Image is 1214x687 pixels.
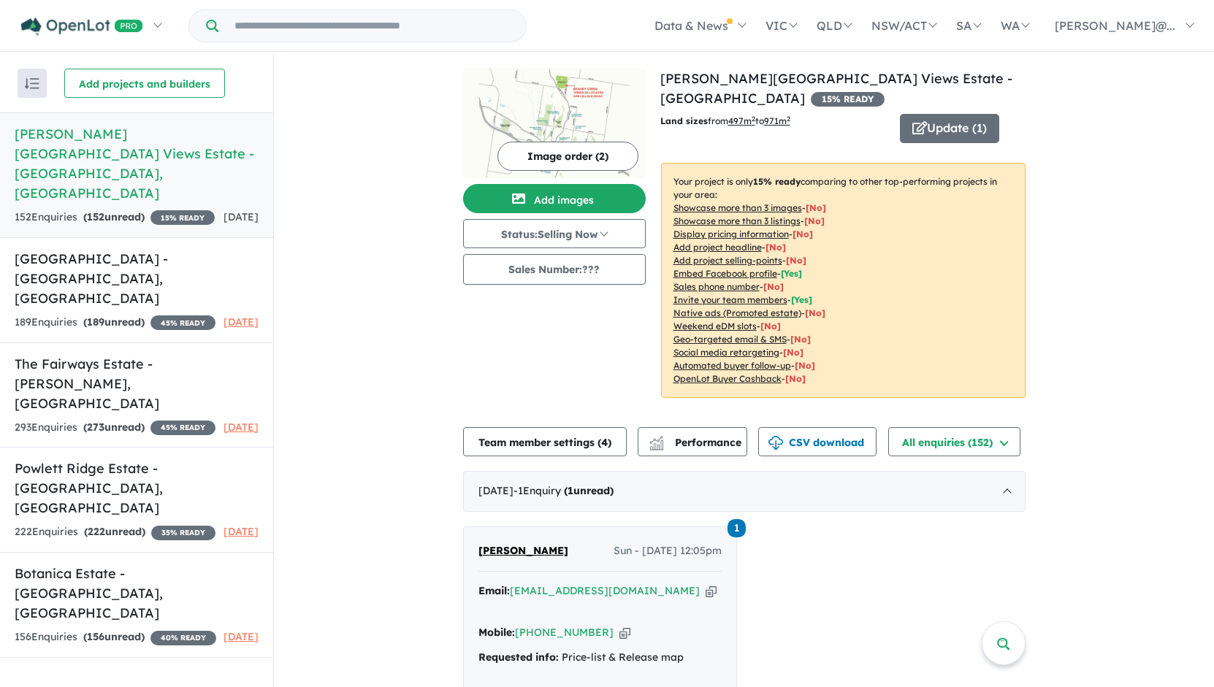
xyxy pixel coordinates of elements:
a: 1 [728,518,746,537]
button: Image order (2) [497,142,638,171]
h5: Powlett Ridge Estate - [GEOGRAPHIC_DATA] , [GEOGRAPHIC_DATA] [15,458,259,518]
span: [No] [785,373,806,384]
img: bar-chart.svg [649,440,664,450]
span: [ No ] [786,255,806,266]
strong: ( unread) [83,210,145,223]
span: Sun - [DATE] 12:05pm [614,542,722,560]
u: Showcase more than 3 listings [673,215,801,226]
u: Add project selling-points [673,255,782,266]
button: Status:Selling Now [463,219,646,248]
u: 497 m [728,115,755,126]
u: Add project headline [673,242,762,253]
u: Automated buyer follow-up [673,360,791,371]
a: [EMAIL_ADDRESS][DOMAIN_NAME] [510,584,700,597]
span: 152 [87,210,104,223]
button: Sales Number:??? [463,254,646,285]
sup: 2 [752,115,755,123]
button: All enquiries (152) [888,427,1020,456]
span: 45 % READY [150,315,215,330]
u: 971 m [764,115,790,126]
img: Brandy Creek Views Estate - Warragul [463,69,646,178]
span: [PERSON_NAME] [478,544,568,557]
span: 40 % READY [150,631,216,645]
span: [ Yes ] [791,294,812,305]
u: OpenLot Buyer Cashback [673,373,782,384]
span: [ No ] [766,242,786,253]
span: [DATE] [224,525,259,538]
span: [DATE] [224,210,259,223]
span: - 1 Enquir y [514,484,614,497]
span: 15 % READY [811,92,885,107]
div: 152 Enquir ies [15,209,215,226]
div: Price-list & Release map [478,649,722,667]
span: [No] [805,307,825,318]
button: CSV download [758,427,877,456]
span: [PERSON_NAME]@... [1055,18,1175,33]
span: 273 [87,421,104,434]
span: [DATE] [224,630,259,643]
span: 189 [87,315,104,329]
div: 189 Enquir ies [15,314,215,331]
span: Performance [652,436,741,449]
strong: ( unread) [83,315,145,329]
button: Performance [638,427,747,456]
div: [DATE] [463,471,1026,512]
u: Sales phone number [673,281,760,292]
span: [ No ] [804,215,825,226]
img: sort.svg [25,78,39,89]
button: Team member settings (4) [463,427,627,456]
u: Embed Facebook profile [673,268,777,279]
u: Social media retargeting [673,347,779,358]
strong: Requested info: [478,650,559,664]
span: [No] [790,334,811,345]
b: 15 % ready [753,176,801,187]
button: Copy [706,583,717,599]
u: Geo-targeted email & SMS [673,334,787,345]
span: [ Yes ] [781,268,802,279]
b: Land sizes [660,115,708,126]
span: [ No ] [806,202,826,213]
span: 15 % READY [150,210,215,225]
strong: ( unread) [84,525,145,538]
button: Update (1) [900,114,999,143]
strong: Mobile: [478,626,515,639]
span: 45 % READY [150,421,215,435]
span: 222 [88,525,105,538]
span: 1 [728,519,746,537]
span: 4 [601,436,608,449]
img: Openlot PRO Logo White [21,18,143,36]
div: 293 Enquir ies [15,419,215,437]
u: Showcase more than 3 images [673,202,802,213]
u: Display pricing information [673,229,789,239]
h5: Botanica Estate - [GEOGRAPHIC_DATA] , [GEOGRAPHIC_DATA] [15,564,259,623]
button: Copy [619,625,630,640]
span: [No] [795,360,815,371]
span: [DATE] [224,421,259,434]
strong: ( unread) [83,421,145,434]
a: [PERSON_NAME][GEOGRAPHIC_DATA] Views Estate - [GEOGRAPHIC_DATA] [660,70,1012,107]
u: Invite your team members [673,294,787,305]
div: 156 Enquir ies [15,629,216,646]
img: download icon [768,436,783,450]
u: Native ads (Promoted estate) [673,307,801,318]
input: Try estate name, suburb, builder or developer [221,10,523,42]
p: Your project is only comparing to other top-performing projects in your area: - - - - - - - - - -... [661,163,1026,398]
h5: [GEOGRAPHIC_DATA] - [GEOGRAPHIC_DATA] , [GEOGRAPHIC_DATA] [15,249,259,308]
strong: ( unread) [564,484,614,497]
span: [ No ] [763,281,784,292]
u: Weekend eDM slots [673,321,757,331]
span: [DATE] [224,315,259,329]
h5: [PERSON_NAME][GEOGRAPHIC_DATA] Views Estate - [GEOGRAPHIC_DATA] , [GEOGRAPHIC_DATA] [15,124,259,203]
img: line-chart.svg [649,436,663,444]
span: to [755,115,790,126]
a: [PHONE_NUMBER] [515,626,614,639]
span: [ No ] [793,229,813,239]
strong: ( unread) [83,630,145,643]
div: 222 Enquir ies [15,523,215,541]
button: Add images [463,184,646,213]
h5: The Fairways Estate - [PERSON_NAME] , [GEOGRAPHIC_DATA] [15,354,259,413]
strong: Email: [478,584,510,597]
span: 1 [568,484,573,497]
span: 156 [87,630,104,643]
